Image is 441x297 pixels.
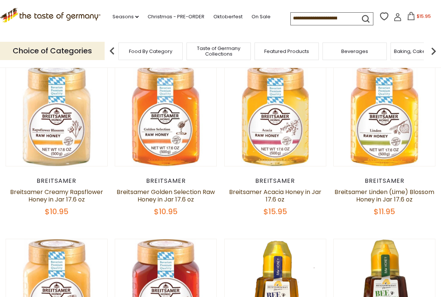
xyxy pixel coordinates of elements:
a: Featured Products [264,49,309,54]
a: On Sale [252,13,271,21]
button: $15.95 [403,12,435,23]
div: Breitsamer [224,177,326,185]
img: next arrow [426,44,441,59]
a: Beverages [341,49,368,54]
a: Breitsamer Acacia Honey in Jar 17.6 oz [229,188,321,204]
a: Breitsamer Golden Selection Raw Honey in Jar 17.6 oz [117,188,215,204]
span: $10.95 [45,206,68,217]
span: $10.95 [154,206,178,217]
a: Breitsamer Linden (Lime) Blossom Honey in Jar 17.6 oz [334,188,434,204]
img: Breitsamer [225,65,326,166]
span: $15.95 [263,206,287,217]
a: Taste of Germany Collections [189,46,249,57]
a: Food By Category [129,49,172,54]
span: $15.95 [417,13,431,19]
div: Breitsamer [115,177,217,185]
img: previous arrow [105,44,120,59]
span: $11.95 [374,206,395,217]
img: Breitsamer [115,65,216,166]
div: Breitsamer [333,177,435,185]
div: Breitsamer [6,177,108,185]
a: Oktoberfest [213,13,243,21]
img: Breitsamer [6,65,107,166]
a: Seasons [112,13,139,21]
a: Breitsamer Creamy Rapsflower Honey in Jar 17.6 oz [10,188,103,204]
img: Breitsamer [334,65,435,166]
a: Christmas - PRE-ORDER [148,13,204,21]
